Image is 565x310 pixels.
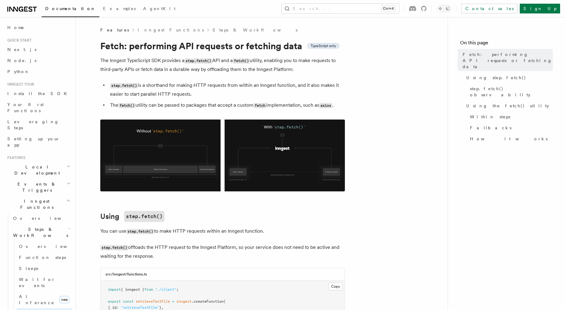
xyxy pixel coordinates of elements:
code: step.fetch() [100,245,128,250]
span: export [108,299,121,304]
a: Using step.fetch() [464,72,553,83]
span: new [59,296,69,303]
code: step.fetch() [110,83,138,88]
span: Node.js [7,58,36,63]
span: Events & Triggers [5,181,67,193]
li: is a shorthand for making HTTP requests from within an Inngest function, and it also makes it eas... [108,81,345,98]
a: AgentKit [139,2,179,17]
a: Your first Functions [5,99,72,116]
span: Overview [19,244,82,249]
a: Fallbacks [467,122,553,133]
button: Copy [328,282,343,290]
span: Documentation [45,6,96,11]
a: Overview [17,241,72,252]
a: Home [5,22,72,33]
a: Sign Up [520,4,560,13]
span: Local Development [5,164,67,176]
span: retrieveTextFile [136,299,170,304]
li: The utility can be passed to packages that accept a custom implementation, such as . [108,101,345,110]
code: step.fetch() [184,58,212,64]
span: TypeScript only [311,43,336,48]
button: Local Development [5,161,72,179]
span: AI Inference [19,294,54,305]
span: Leveraging Steps [7,119,59,130]
button: Toggle dark mode [437,5,451,12]
a: Overview [11,213,72,224]
span: Fetch: performing API requests or fetching data [463,51,553,70]
span: Sleeps [19,266,38,271]
span: Your first Functions [7,102,44,113]
span: Function steps [19,255,66,260]
a: Steps & Workflows [212,27,297,33]
a: Examples [99,2,139,17]
span: Fallbacks [470,125,511,131]
a: AI Inferencenew [17,291,72,308]
span: Home [7,24,24,31]
span: Within steps [470,114,510,120]
span: Quick start [5,38,31,43]
a: Leveraging Steps [5,116,72,133]
span: Inngest tour [5,82,34,87]
span: { id [108,305,116,310]
kbd: Ctrl+K [382,6,395,12]
h4: On this page [460,39,553,49]
a: Usingstep.fetch() [100,211,164,222]
a: Function steps [17,252,72,263]
span: Examples [103,6,136,11]
span: , [161,305,164,310]
a: Wait for events [17,274,72,291]
code: step.fetch() [124,211,164,222]
span: Inngest Functions [5,198,66,210]
code: fetch [253,103,266,108]
a: Within steps [467,111,553,122]
span: "retrieveTextFile" [121,305,159,310]
span: .createFunction [191,299,223,304]
span: } [159,305,161,310]
a: Sleeps [17,263,72,274]
span: import [108,287,121,292]
span: ; [176,287,179,292]
code: fetch() [118,103,135,108]
span: Steps & Workflows [11,226,68,238]
span: step.fetch() observability [470,86,553,98]
button: Steps & Workflows [11,224,72,241]
span: ( [223,299,226,304]
span: { inngest } [121,287,144,292]
a: Install the SDK [5,88,72,99]
a: Using the fetch() utility [464,100,553,111]
button: Inngest Functions [5,196,72,213]
span: Using step.fetch() [466,75,526,81]
a: Fetch: performing API requests or fetching data [460,49,553,72]
a: Documentation [42,2,99,17]
span: : [116,305,119,310]
p: The Inngest TypeScript SDK provides a API and a utility, enabling you to make requests to third-p... [100,56,345,74]
span: Features [100,27,129,33]
span: "./client" [155,287,176,292]
button: Events & Triggers [5,179,72,196]
a: How it works [467,133,553,144]
h3: src/inngest/functions.ts [105,272,147,277]
span: Wait for events [19,277,55,288]
p: offloads the HTTP request to the Inngest Platform, so your service does not need to be active and... [100,243,345,260]
a: Node.js [5,55,72,66]
span: Features [5,155,25,160]
span: Next.js [7,47,36,52]
span: Install the SDK [7,91,71,96]
a: step.fetch() observability [467,83,553,100]
span: Overview [13,216,76,221]
span: How it works [470,136,548,142]
span: const [123,299,134,304]
span: = [172,299,174,304]
button: Search...Ctrl+K [282,4,399,13]
img: Using Fetch offloads the HTTP request to the Inngest Platform [100,120,345,191]
span: Using the fetch() utility [466,103,549,109]
span: from [144,287,153,292]
a: Setting up your app [5,133,72,150]
span: Setting up your app [7,136,60,147]
span: AgentKit [143,6,175,11]
a: Python [5,66,72,77]
a: Inngest Functions [138,27,204,33]
span: Python [7,69,30,74]
a: Contact sales [461,4,517,13]
code: axios [319,103,332,108]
